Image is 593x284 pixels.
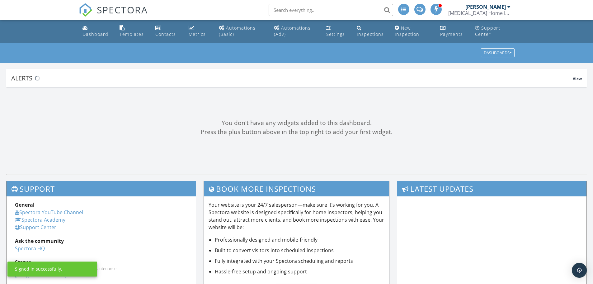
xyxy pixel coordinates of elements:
[395,25,419,37] div: New Inspection
[79,8,148,22] a: SPECTORA
[465,4,506,10] div: [PERSON_NAME]
[15,237,187,245] div: Ask the community
[271,22,319,40] a: Automations (Advanced)
[326,31,345,37] div: Settings
[215,247,385,254] li: Built to convert visitors into scheduled inspections
[15,201,35,208] strong: General
[82,31,108,37] div: Dashboard
[15,209,83,216] a: Spectora YouTube Channel
[354,22,387,40] a: Inspections
[153,22,181,40] a: Contacts
[438,22,468,40] a: Payments
[7,181,196,196] h3: Support
[324,22,349,40] a: Settings
[215,236,385,243] li: Professionally designed and mobile-friendly
[274,25,311,37] div: Automations (Adv)
[117,22,148,40] a: Templates
[97,3,148,16] span: SPECTORA
[440,31,463,37] div: Payments
[6,128,587,137] div: Press the plus button above in the top right to add your first widget.
[79,3,92,17] img: The Best Home Inspection Software - Spectora
[120,31,144,37] div: Templates
[219,25,256,37] div: Automations (Basic)
[15,258,187,266] div: Status
[15,266,62,272] div: Signed in successfully.
[269,4,393,16] input: Search everything...
[573,76,582,81] span: View
[11,74,573,82] div: Alerts
[186,22,211,40] a: Metrics
[484,51,512,55] div: Dashboards
[215,257,385,265] li: Fully integrated with your Spectora scheduling and reports
[80,22,112,40] a: Dashboard
[216,22,266,40] a: Automations (Basic)
[397,181,586,196] h3: Latest Updates
[572,263,587,278] div: Open Intercom Messenger
[475,25,500,37] div: Support Center
[215,268,385,275] li: Hassle-free setup and ongoing support
[448,10,511,16] div: HMS Home Inspections
[15,224,56,231] a: Support Center
[357,31,384,37] div: Inspections
[209,201,385,231] p: Your website is your 24/7 salesperson—make sure it’s working for you. A Spectora website is desig...
[204,181,389,196] h3: Book More Inspections
[15,266,187,271] div: Check system performance and scheduled maintenance.
[473,22,513,40] a: Support Center
[189,31,206,37] div: Metrics
[15,216,65,223] a: Spectora Academy
[6,118,587,128] div: You don't have any widgets added to this dashboard.
[155,31,176,37] div: Contacts
[392,22,432,40] a: New Inspection
[481,49,515,57] button: Dashboards
[15,245,45,252] a: Spectora HQ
